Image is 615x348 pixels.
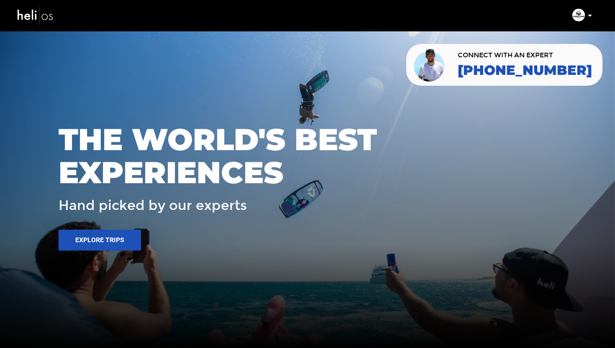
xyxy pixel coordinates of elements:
[572,9,585,21] img: 0f80bbfaad78f7ff96916ddbf38e542e.png
[59,230,141,251] button: Explore Trips
[458,52,592,59] span: CONNECT WITH AN EXPERT
[59,123,556,189] span: THE WORLD'S BEST EXPERIENCES
[413,47,447,82] img: contact our team
[458,63,592,78] a: [PHONE_NUMBER]
[59,198,247,213] span: Hand picked by our experts
[17,5,54,27] img: heli-logo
